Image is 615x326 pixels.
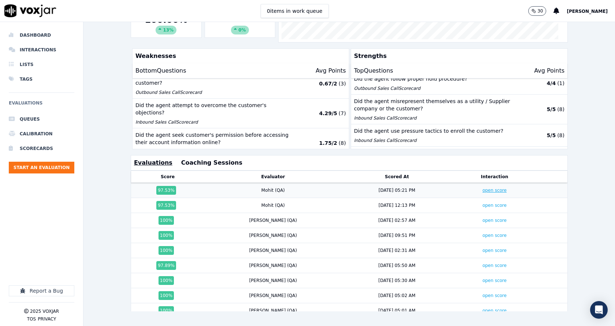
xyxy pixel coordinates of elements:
a: open score [482,203,507,208]
button: Report a Bug [9,285,74,296]
p: ( 7 ) [339,110,346,117]
p: 2025 Voxjar [30,308,59,314]
div: 0% [231,26,249,34]
button: Did the agent misrepresent themselves as a utility / Supplier company or the customer? Inbound Sa... [351,95,567,124]
p: 5 / 5 [547,106,556,113]
div: 100.00 % [134,14,198,34]
div: [PERSON_NAME] (QA) [249,278,297,283]
div: 13 % [156,26,176,34]
div: [DATE] 12:13 PM [379,202,415,208]
p: Did the agent attempt to overcome the customer's objections? [135,102,293,116]
p: ( 3 ) [339,80,346,87]
div: [PERSON_NAME] (QA) [249,217,297,223]
img: voxjar logo [4,4,56,17]
div: [PERSON_NAME] (QA) [249,263,297,268]
div: [PERSON_NAME] (QA) [249,232,297,238]
p: 1.75 / 2 [319,139,337,147]
a: Calibration [9,127,74,141]
div: [DATE] 05:30 AM [379,278,415,283]
button: Start an Evaluation [9,162,74,173]
button: 30 [528,6,546,16]
p: Did the agent seek customer's permission before accessing their account information online? [135,131,293,146]
a: Lists [9,57,74,72]
p: Outbound Sales Call Scorecard [135,89,293,95]
a: open score [482,218,507,223]
p: Top Questions [354,66,393,75]
p: Strengths [351,49,564,63]
div: 100 % [159,216,174,225]
a: Scorecards [9,141,74,156]
p: Avg Points [534,66,564,75]
button: Evaluator [261,174,285,180]
p: 0.67 / 2 [319,80,337,87]
p: ( 1 ) [557,80,564,87]
button: Did the agent use pressure tactics to enroll the customer? Inbound Sales CallScorecard 5/5 (8) [351,124,567,147]
p: 5 / 5 [547,132,556,139]
div: 100 % [159,276,174,285]
p: Inbound Sales Call Scorecard [354,138,512,143]
a: open score [482,248,507,253]
button: Coaching Sessions [181,158,242,167]
div: [PERSON_NAME] (QA) [249,248,297,253]
div: [PERSON_NAME] (QA) [249,308,297,314]
div: 97.53 % [156,186,176,195]
a: open score [482,188,507,193]
button: 30 [528,6,553,16]
p: ( 8 ) [557,132,564,139]
p: ( 8 ) [339,139,346,147]
p: Did the agent use pressure tactics to enroll the customer? [354,127,512,135]
p: Outbound Sales Call Scorecard [354,85,512,91]
p: ( 8 ) [557,106,564,113]
button: Did the agent follow proper hold procedure? Outbound Sales CallScorecard 4/4 (1) [351,72,567,95]
div: [DATE] 05:50 AM [379,263,415,268]
li: Queues [9,112,74,127]
a: Tags [9,72,74,87]
div: [DATE] 05:02 AM [379,293,415,298]
p: Did the agent provide our follow-up number to the customer? [135,72,293,87]
div: [PERSON_NAME] (QA) [249,293,297,298]
a: Interactions [9,43,74,57]
button: Evaluations [134,158,172,167]
button: Score [161,174,175,180]
div: 100 % [159,246,174,255]
span: [PERSON_NAME] [567,9,608,14]
button: Privacy [38,316,56,322]
div: [DATE] 02:31 AM [379,248,415,253]
div: -- [208,14,272,34]
p: Did the agent follow proper hold procedure? [354,75,512,83]
div: [DATE] 05:01 AM [379,308,415,314]
p: Weaknesses [133,49,346,63]
button: TOS [27,316,36,322]
div: [DATE] 02:57 AM [379,217,415,223]
p: Inbound Sales Call Scorecard [135,119,293,125]
p: 30 [537,8,543,14]
a: open score [482,278,507,283]
p: Avg Points [316,66,346,75]
button: Did the agent attempt to overcome the customer's objections? Inbound Sales CallScorecard 4.29/5 (7) [133,99,349,128]
p: Inbound Sales Call Scorecard [354,115,512,121]
button: Interaction [481,174,508,180]
button: Did the agent provide our follow-up number to the customer? Outbound Sales CallScorecard 0.67/2 (3) [133,69,349,99]
p: 4 / 4 [547,80,556,87]
div: 100 % [159,231,174,240]
button: Scored At [385,174,409,180]
div: 97.89 % [156,261,176,270]
a: open score [482,308,507,313]
button: 0items in work queue [261,4,329,18]
button: [PERSON_NAME] [567,7,615,15]
div: 100 % [159,291,174,300]
div: Mohit (QA) [261,202,285,208]
div: [DATE] 09:51 PM [379,232,415,238]
a: Dashboard [9,28,74,43]
div: [DATE] 05:21 PM [379,187,415,193]
a: open score [482,263,507,268]
h6: Evaluations [9,99,74,112]
p: 4.29 / 5 [319,110,337,117]
a: open score [482,233,507,238]
button: Did the agent seek customer's permission before accessing their account information online? Inbou... [133,128,349,158]
div: 97.53 % [156,201,176,210]
div: Mohit (QA) [261,187,285,193]
p: Did the agent misrepresent themselves as a utility / Supplier company or the customer? [354,98,512,112]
